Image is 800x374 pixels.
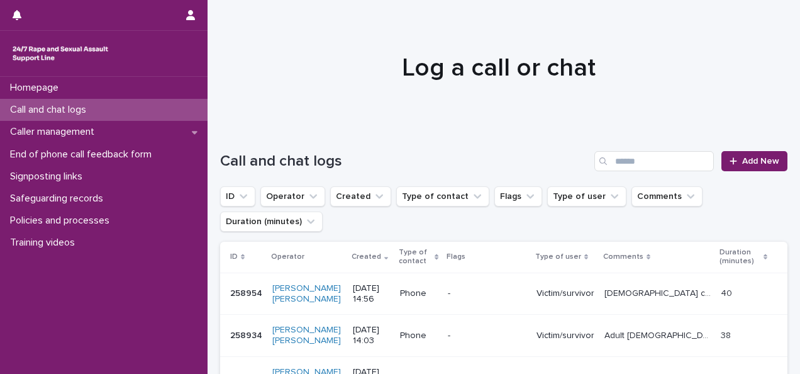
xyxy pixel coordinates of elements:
[220,53,778,83] h1: Log a call or chat
[352,250,381,264] p: Created
[721,286,735,299] p: 40
[230,286,265,299] p: 258954
[594,151,714,171] input: Search
[330,186,391,207] button: Created
[220,152,589,171] h1: Call and chat logs
[536,288,594,299] p: Victim/survivor
[5,126,104,138] p: Caller management
[604,328,714,341] p: Adult female caller who said 2 friends disclosed her partner sexually assaulted them at weekend. ...
[5,149,162,161] p: End of phone call feedback form
[5,171,92,183] p: Signposting links
[535,250,581,264] p: Type of user
[230,328,265,341] p: 258934
[220,212,323,232] button: Duration (minutes)
[5,237,85,249] p: Training videos
[448,331,526,341] p: -
[272,283,343,305] a: [PERSON_NAME] [PERSON_NAME]
[220,186,255,207] button: ID
[353,325,390,346] p: [DATE] 14:03
[721,328,733,341] p: 38
[260,186,325,207] button: Operator
[719,246,760,269] p: Duration (minutes)
[5,104,96,116] p: Call and chat logs
[631,186,703,207] button: Comments
[603,250,643,264] p: Comments
[5,215,119,227] p: Policies and processes
[272,325,343,346] a: [PERSON_NAME] [PERSON_NAME]
[721,151,787,171] a: Add New
[448,288,526,299] p: -
[353,283,390,305] p: [DATE] 14:56
[5,82,69,94] p: Homepage
[396,186,489,207] button: Type of contact
[400,331,438,341] p: Phone
[536,331,594,341] p: Victim/survivor
[10,41,111,66] img: rhQMoQhaT3yELyF149Cw
[604,286,714,299] p: Female caller recently told her parents about historic sexual violence. Caller interested in coun...
[494,186,542,207] button: Flags
[547,186,626,207] button: Type of user
[742,157,779,166] span: Add New
[400,288,438,299] p: Phone
[399,246,432,269] p: Type of contact
[5,193,113,205] p: Safeguarding records
[220,273,787,315] tr: 258954258954 [PERSON_NAME] [PERSON_NAME] [DATE] 14:56Phone-Victim/survivor[DEMOGRAPHIC_DATA] call...
[220,315,787,357] tr: 258934258934 [PERSON_NAME] [PERSON_NAME] [DATE] 14:03Phone-Victim/survivorAdult [DEMOGRAPHIC_DATA...
[271,250,304,264] p: Operator
[447,250,465,264] p: Flags
[230,250,238,264] p: ID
